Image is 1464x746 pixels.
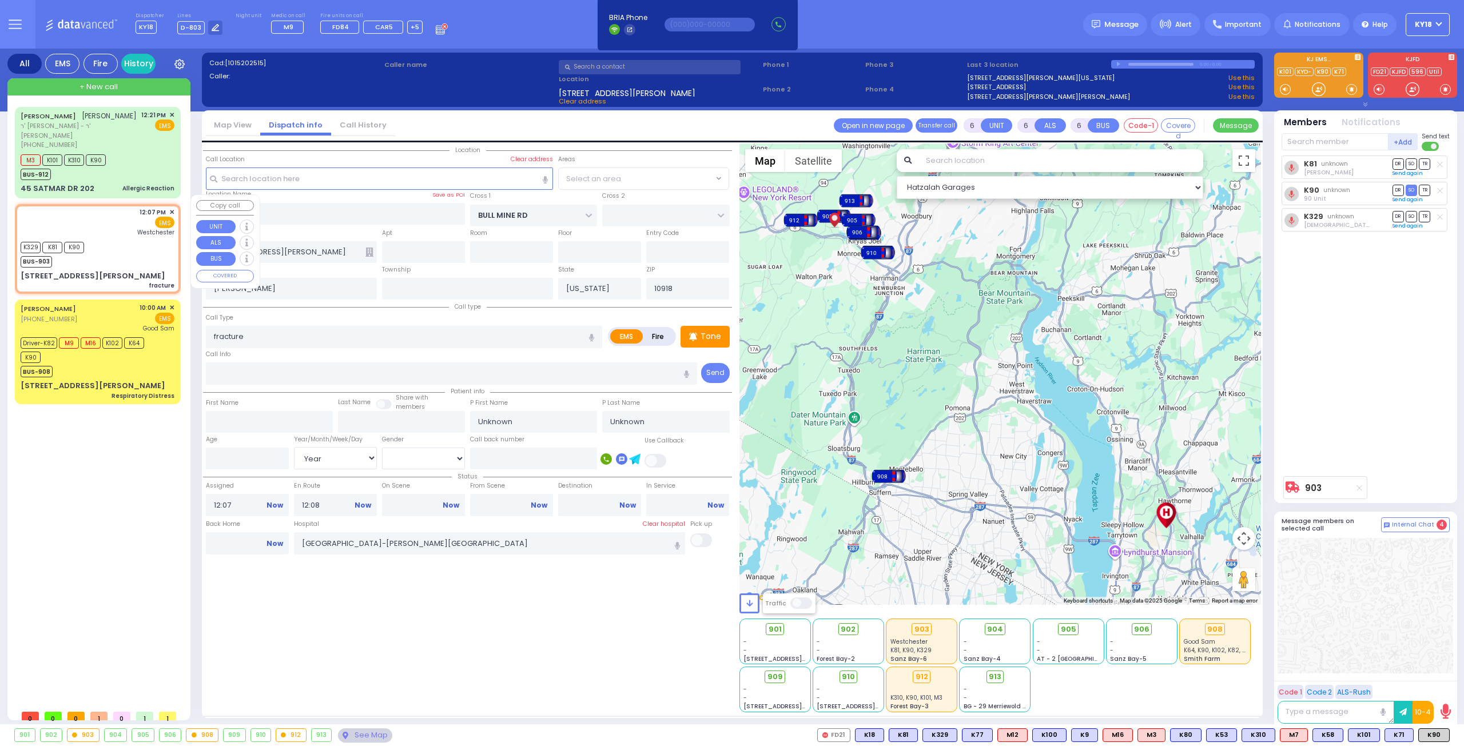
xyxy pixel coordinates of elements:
div: 905 [132,729,154,741]
span: unknown [1321,159,1348,168]
label: KJFD [1368,57,1457,65]
div: ALS [1137,728,1165,742]
div: 908 [872,468,906,485]
button: Code 2 [1305,685,1334,699]
label: Clear address [511,155,553,164]
span: - [817,685,820,693]
button: BUS [196,252,236,266]
div: 908 [186,729,218,741]
span: Location [449,146,486,154]
span: K90 [64,242,84,253]
span: SO [1406,185,1417,196]
div: 912 [913,671,930,683]
button: KY18 [1406,13,1450,36]
a: Util [1427,67,1442,76]
label: In Service [646,481,729,490]
span: 906 [1134,624,1149,635]
span: BUS-903 [21,256,52,268]
a: [STREET_ADDRESS][PERSON_NAME][US_STATE] [967,73,1115,83]
label: Destination [558,481,641,490]
span: [PHONE_NUMBER] [21,314,77,324]
span: ✕ [169,110,174,120]
label: Fire [642,329,674,344]
a: Map View [205,119,260,130]
a: K90 [1304,186,1319,194]
span: Phone 2 [763,85,861,94]
span: K329 [21,242,41,253]
span: EMS [155,217,174,228]
div: BLS [889,728,918,742]
label: Fire units on call [320,13,423,19]
label: Caller: [209,71,380,81]
label: Caller name [384,60,555,70]
a: 596 [1409,67,1426,76]
label: ZIP [646,265,655,274]
div: 901 [15,729,35,741]
gmp-advanced-marker: 903 [825,208,842,225]
span: FD84 [332,22,349,31]
span: [STREET_ADDRESS][PERSON_NAME] [559,87,695,97]
span: 1 [159,712,176,720]
a: Open in new page [834,118,913,133]
div: 910 [861,244,895,261]
span: K101 [42,154,62,166]
a: Now [266,538,283,549]
span: BUS-912 [21,169,51,180]
span: Phone 4 [865,85,964,94]
label: Save as POI [432,191,465,199]
span: M16 [81,337,101,349]
input: Search location [918,149,1204,172]
span: K81 [42,242,62,253]
span: Sanz Bay-5 [1110,655,1147,663]
div: BLS [1170,728,1202,742]
p: Tone [701,330,721,342]
span: KY18 [136,21,157,34]
button: Code 1 [1278,685,1303,699]
label: Assigned [206,481,289,490]
label: Dispatcher [136,13,164,19]
div: See map [338,728,392,743]
span: - [1110,637,1113,646]
a: Use this [1228,73,1255,83]
span: D-803 [177,21,205,34]
span: Good Sam [143,324,174,333]
span: K90 [86,154,106,166]
a: [PERSON_NAME] [21,111,76,121]
div: ALS [1103,728,1133,742]
span: 12:21 PM [141,111,166,119]
span: M9 [59,337,79,349]
div: 904 [105,729,127,741]
button: Code-1 [1124,118,1158,133]
div: Respiratory Distress [112,392,174,400]
label: Cross 1 [470,192,491,201]
a: KJFD [1390,67,1408,76]
button: Covered [1161,118,1195,133]
div: 45 SATMAR DR 202 [21,183,94,194]
span: ✕ [169,303,174,313]
span: - [964,637,967,646]
button: UNIT [981,118,1012,133]
div: 903 [67,729,99,741]
label: Cross 2 [602,192,625,201]
span: Send text [1422,132,1450,141]
span: members [396,402,425,411]
div: 908 [1205,623,1226,636]
label: Call back number [470,435,524,444]
span: - [743,646,747,655]
a: FD21 [1371,67,1389,76]
div: EMS [45,54,79,74]
span: - [1037,646,1040,655]
label: P First Name [470,398,508,408]
span: AT - 2 [GEOGRAPHIC_DATA] [1037,655,1121,663]
gmp-advanced-marker: 908 [880,468,897,485]
label: Call Type [206,313,233,322]
div: 906 [160,729,181,741]
a: K329 [1304,212,1323,221]
input: Search member [1282,133,1389,150]
button: +Add [1389,133,1418,150]
span: + New call [79,81,118,93]
span: 904 [987,624,1003,635]
span: Important [1225,19,1262,30]
div: BLS [1071,728,1098,742]
gmp-advanced-marker: 905 [850,212,867,229]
